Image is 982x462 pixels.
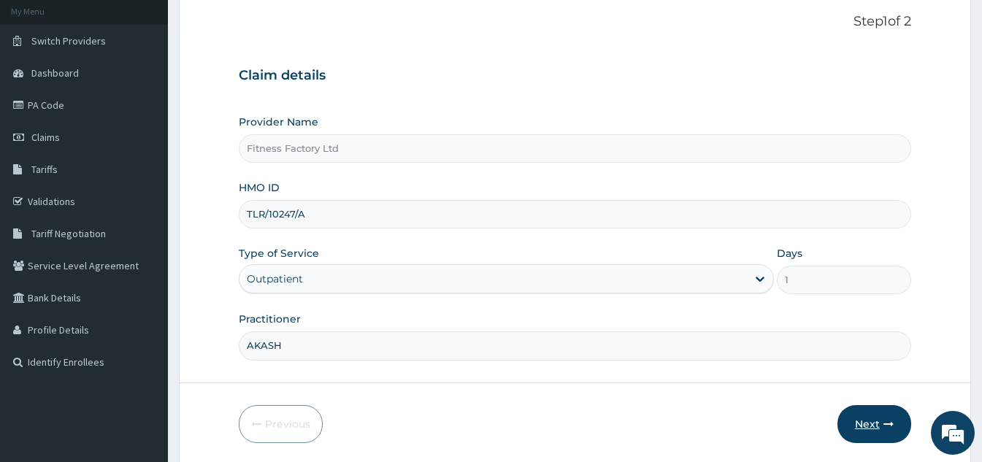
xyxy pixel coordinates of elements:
[239,14,911,30] p: Step 1 of 2
[837,405,911,443] button: Next
[239,331,911,360] input: Enter Name
[239,68,911,84] h3: Claim details
[777,246,802,261] label: Days
[31,66,79,80] span: Dashboard
[239,246,319,261] label: Type of Service
[239,180,280,195] label: HMO ID
[31,163,58,176] span: Tariffs
[76,82,245,101] div: Chat with us now
[31,34,106,47] span: Switch Providers
[239,115,318,129] label: Provider Name
[7,307,278,358] textarea: Type your message and hit 'Enter'
[31,227,106,240] span: Tariff Negotiation
[239,405,323,443] button: Previous
[85,138,202,285] span: We're online!
[239,200,911,228] input: Enter HMO ID
[27,73,59,109] img: d_794563401_company_1708531726252_794563401
[239,312,301,326] label: Practitioner
[31,131,60,144] span: Claims
[239,7,275,42] div: Minimize live chat window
